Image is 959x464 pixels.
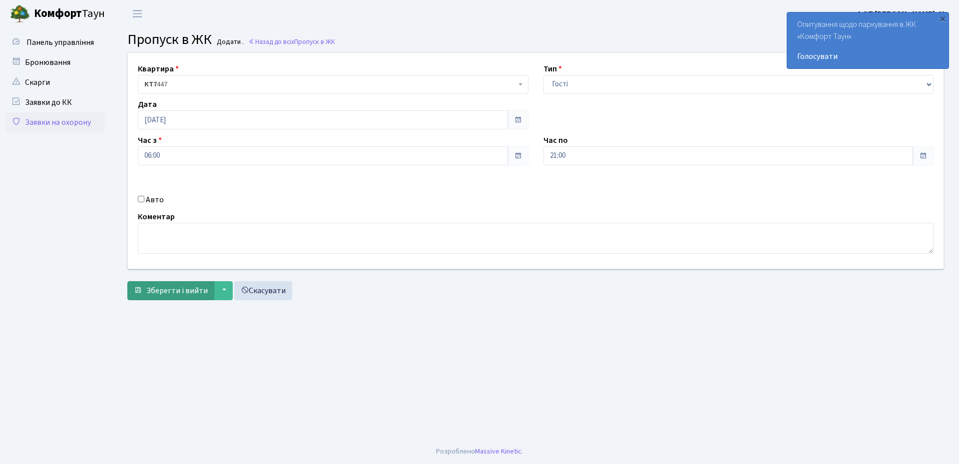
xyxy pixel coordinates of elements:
span: Панель управління [26,37,94,48]
span: <b>КТ7</b>&nbsp;&nbsp;&nbsp;447 [144,79,516,89]
a: Скарги [5,72,105,92]
a: Скасувати [234,281,292,300]
button: Переключити навігацію [125,5,150,22]
img: logo.png [10,4,30,24]
a: Заявки на охорону [5,112,105,132]
a: Заявки до КК [5,92,105,112]
div: Опитування щодо паркування в ЖК «Комфорт Таун» [787,12,949,68]
label: Авто [146,194,164,206]
label: Тип [543,63,562,75]
label: Коментар [138,211,175,223]
b: КТ7 [144,79,157,89]
a: Назад до всіхПропуск в ЖК [248,37,335,46]
div: Розроблено . [436,446,523,457]
span: Пропуск в ЖК [127,29,212,49]
a: Massive Kinetic [475,446,521,457]
div: × [938,13,948,23]
button: Зберегти і вийти [127,281,214,300]
label: Час з [138,134,162,146]
a: Бронювання [5,52,105,72]
b: Комфорт [34,5,82,21]
span: Пропуск в ЖК [294,37,335,46]
b: ФОП [PERSON_NAME]. Н. [856,8,947,19]
label: Час по [543,134,568,146]
span: <b>КТ7</b>&nbsp;&nbsp;&nbsp;447 [138,75,528,94]
span: Таун [34,5,105,22]
label: Дата [138,98,157,110]
small: Додати . [215,38,244,46]
a: Панель управління [5,32,105,52]
label: Квартира [138,63,179,75]
span: Зберегти і вийти [146,285,208,296]
a: ФОП [PERSON_NAME]. Н. [856,8,947,20]
a: Голосувати [797,50,939,62]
